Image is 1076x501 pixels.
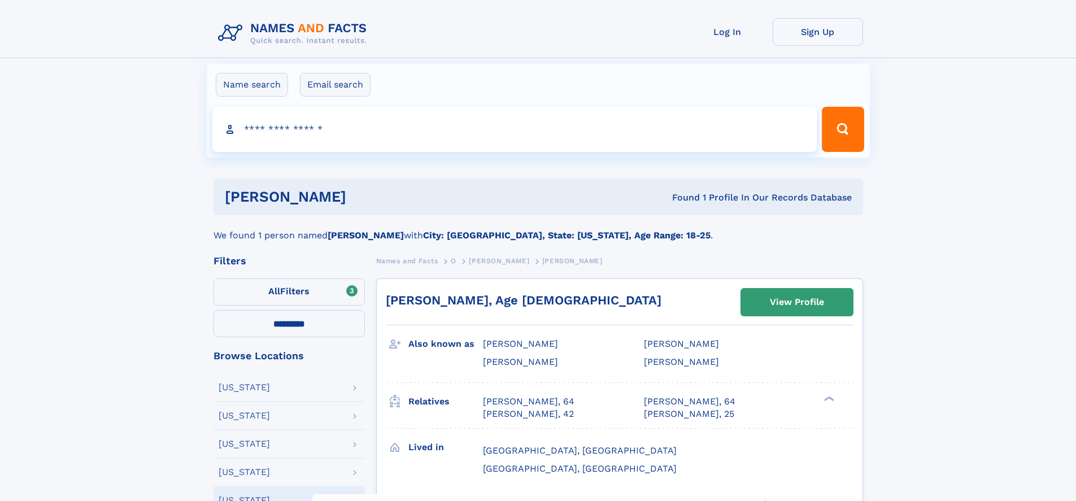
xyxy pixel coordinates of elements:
[741,289,853,316] a: View Profile
[451,257,456,265] span: O
[219,439,270,448] div: [US_STATE]
[483,338,558,349] span: [PERSON_NAME]
[219,383,270,392] div: [US_STATE]
[644,395,735,408] a: [PERSON_NAME], 64
[822,107,864,152] button: Search Button
[408,438,483,457] h3: Lived in
[219,468,270,477] div: [US_STATE]
[268,286,280,297] span: All
[214,256,365,266] div: Filters
[469,257,529,265] span: [PERSON_NAME]
[483,408,574,420] a: [PERSON_NAME], 42
[483,463,677,474] span: [GEOGRAPHIC_DATA], [GEOGRAPHIC_DATA]
[423,230,711,241] b: City: [GEOGRAPHIC_DATA], State: [US_STATE], Age Range: 18-25
[408,392,483,411] h3: Relatives
[483,445,677,456] span: [GEOGRAPHIC_DATA], [GEOGRAPHIC_DATA]
[483,395,574,408] a: [PERSON_NAME], 64
[644,408,734,420] a: [PERSON_NAME], 25
[773,18,863,46] a: Sign Up
[451,254,456,268] a: O
[821,395,835,402] div: ❯
[214,18,376,49] img: Logo Names and Facts
[225,190,509,204] h1: [PERSON_NAME]
[469,254,529,268] a: [PERSON_NAME]
[386,293,661,307] a: [PERSON_NAME], Age [DEMOGRAPHIC_DATA]
[214,278,365,306] label: Filters
[542,257,603,265] span: [PERSON_NAME]
[216,73,288,97] label: Name search
[300,73,371,97] label: Email search
[214,351,365,361] div: Browse Locations
[682,18,773,46] a: Log In
[644,338,719,349] span: [PERSON_NAME]
[212,107,817,152] input: search input
[644,356,719,367] span: [PERSON_NAME]
[483,356,558,367] span: [PERSON_NAME]
[376,254,438,268] a: Names and Facts
[408,334,483,354] h3: Also known as
[770,289,824,315] div: View Profile
[214,215,863,242] div: We found 1 person named with .
[219,411,270,420] div: [US_STATE]
[509,191,852,204] div: Found 1 Profile In Our Records Database
[328,230,404,241] b: [PERSON_NAME]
